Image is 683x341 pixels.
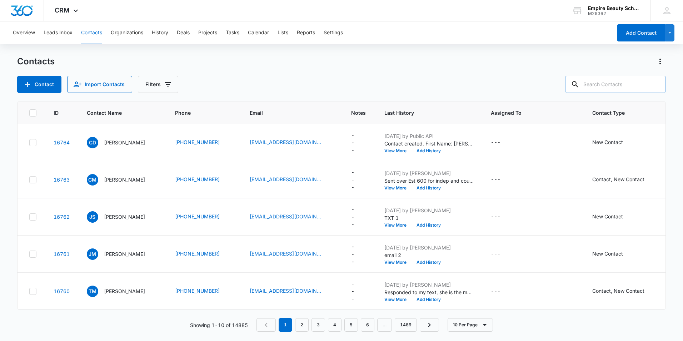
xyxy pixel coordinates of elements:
div: New Contact [592,213,623,220]
button: View More [384,297,412,302]
p: TXT 1 [384,214,474,222]
button: View More [384,186,412,190]
div: Notes - - Select to Edit Field [351,243,367,265]
div: Contact Name - Jean Marielle - Select to Edit Field [87,248,158,260]
a: Navigate to contact details page for Tina Martel [54,288,70,294]
a: [EMAIL_ADDRESS][DOMAIN_NAME] [250,176,321,183]
div: Contact Type - New Contact - Select to Edit Field [592,138,636,147]
button: View More [384,149,412,153]
input: Search Contacts [565,76,666,93]
p: [PERSON_NAME] [104,213,145,221]
span: Phone [175,109,222,117]
a: [PHONE_NUMBER] [175,176,220,183]
p: email 2 [384,251,474,259]
span: ID [54,109,59,117]
button: History [152,21,168,44]
p: [DATE] by [PERSON_NAME] [384,244,474,251]
button: 10 Per Page [448,318,493,332]
span: Notes [351,109,367,117]
button: Add History [412,149,446,153]
div: --- [491,213,500,221]
p: Sent over Est 600 for indep and course outline [384,177,474,184]
button: Overview [13,21,35,44]
h1: Contacts [17,56,55,67]
div: Contact Name - Tina Martel - Select to Edit Field [87,286,158,297]
p: [PERSON_NAME] [104,139,145,146]
button: Tasks [226,21,239,44]
p: [PERSON_NAME] [104,287,145,295]
a: Navigate to contact details page for Claire Diionno [54,139,70,145]
div: Contact Name - Chantel Magaletta - Select to Edit Field [87,174,158,186]
div: New Contact [592,250,623,257]
p: Showing 1-10 of 14885 [190,321,248,329]
span: Contact Name [87,109,148,117]
a: [EMAIL_ADDRESS][DOMAIN_NAME] [250,287,321,295]
button: Deals [177,21,190,44]
span: CM [87,174,98,186]
em: 1 [279,318,292,332]
div: Contact Name - Claire Diionno - Select to Edit Field [87,137,158,148]
p: [DATE] by [PERSON_NAME] [384,281,474,288]
button: Organizations [111,21,143,44]
div: New Contact [592,138,623,146]
a: Page 5 [344,318,358,332]
button: Lists [278,21,288,44]
button: Calendar [248,21,269,44]
div: Contact Type - Contact, New Contact - Select to Edit Field [592,176,657,184]
div: Contact, New Contact [592,176,644,183]
a: Page 4 [328,318,341,332]
p: Contact created. First Name: [PERSON_NAME] Last Name: [PERSON_NAME] Source: Form - Contact Us Sta... [384,140,474,147]
button: Add History [412,223,446,227]
div: Contact, New Contact [592,287,644,295]
button: Add Contact [17,76,61,93]
span: Last History [384,109,463,117]
button: Add History [412,260,446,265]
a: [PHONE_NUMBER] [175,213,220,220]
div: --- [491,176,500,184]
div: --- [491,287,500,296]
div: Email - jessicakesyameilani0525@gmail.com - Select to Edit Field [250,213,334,221]
div: Contact Name - Jessica Sugihardjo - Select to Edit Field [87,211,158,223]
div: Notes - - Select to Edit Field [351,168,367,191]
button: View More [384,223,412,227]
button: Import Contacts [67,76,132,93]
a: [EMAIL_ADDRESS][DOMAIN_NAME] [250,250,321,257]
button: Leads Inbox [44,21,73,44]
div: --- [351,131,354,154]
div: --- [351,243,354,265]
div: Contact Type - Contact, New Contact - Select to Edit Field [592,287,657,296]
button: Filters [138,76,178,93]
button: Add Contact [617,24,665,41]
div: Phone - (802) 345-5791 - Select to Edit Field [175,138,233,147]
div: --- [351,280,354,302]
a: [PHONE_NUMBER] [175,250,220,257]
a: [EMAIL_ADDRESS][DOMAIN_NAME] [250,213,321,220]
a: Page 1489 [395,318,417,332]
div: Assigned To - - Select to Edit Field [491,250,513,258]
div: Notes - - Select to Edit Field [351,131,367,154]
div: --- [491,250,500,258]
p: [DATE] by [PERSON_NAME] [384,207,474,214]
div: --- [351,206,354,228]
button: Contacts [81,21,102,44]
span: CD [87,137,98,148]
p: Responded to my text, she is the mother of a potential student, her daughter is graduating HS in ... [384,288,474,296]
div: Assigned To - - Select to Edit Field [491,213,513,221]
span: JS [87,211,98,223]
button: Reports [297,21,315,44]
a: Page 2 [295,318,309,332]
a: [PHONE_NUMBER] [175,138,220,146]
a: Page 3 [311,318,325,332]
button: View More [384,260,412,265]
button: Add History [412,297,446,302]
div: Contact Type - New Contact - Select to Edit Field [592,250,636,258]
button: Settings [324,21,343,44]
button: Projects [198,21,217,44]
nav: Pagination [256,318,439,332]
div: Phone - +1 (617) 519-7206 - Select to Edit Field [175,176,233,184]
p: [PERSON_NAME] [104,250,145,258]
div: Assigned To - - Select to Edit Field [491,138,513,147]
p: [PERSON_NAME] [104,176,145,183]
div: Phone - (603) 550-6667 - Select to Edit Field [175,213,233,221]
div: Assigned To - - Select to Edit Field [491,287,513,296]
